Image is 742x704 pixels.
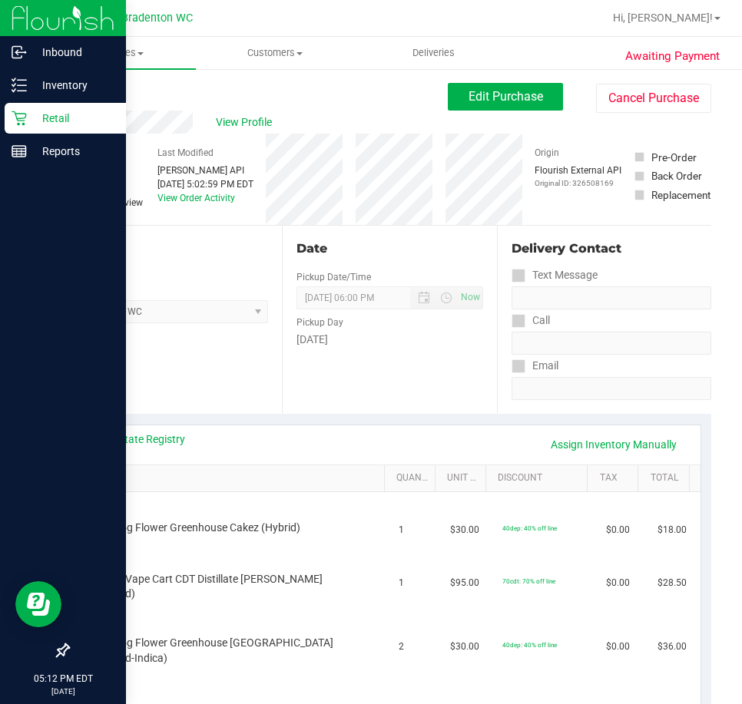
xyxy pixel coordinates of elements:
span: $30.00 [450,523,479,537]
span: 1 [399,576,404,590]
inline-svg: Reports [12,144,27,159]
span: View Profile [216,114,277,131]
a: Tax [600,472,633,484]
button: Cancel Purchase [596,84,711,113]
span: $30.00 [450,640,479,654]
a: SKU [91,472,378,484]
span: $95.00 [450,576,479,590]
a: Total [651,472,684,484]
p: Inventory [27,76,119,94]
a: View State Registry [93,431,185,447]
span: 40dep: 40% off line [502,641,557,649]
span: FT 1g Vape Cart CDT Distillate [PERSON_NAME] (Hybrid) [96,572,359,601]
span: 2 [399,640,404,654]
inline-svg: Inbound [12,45,27,60]
label: Pickup Date/Time [296,270,371,284]
span: 1 [399,523,404,537]
span: Hi, [PERSON_NAME]! [613,12,713,24]
p: Retail [27,109,119,127]
label: Last Modified [157,146,214,160]
span: $18.00 [658,523,687,537]
a: View Order Activity [157,193,235,203]
div: Replacement [651,187,711,203]
iframe: Resource center [15,581,61,627]
span: $0.00 [606,640,630,654]
a: Quantity [396,472,429,484]
label: Text Message [512,264,598,286]
p: Inbound [27,43,119,61]
div: Delivery Contact [512,240,711,258]
span: $36.00 [658,640,687,654]
div: Back Order [651,168,702,183]
inline-svg: Retail [12,111,27,126]
span: Deliveries [392,46,475,60]
input: Format: (999) 999-9999 [512,332,711,355]
p: Reports [27,142,119,160]
span: $0.00 [606,523,630,537]
label: Call [512,309,550,332]
label: Origin [535,146,559,160]
button: Edit Purchase [448,83,563,111]
a: Customers [196,37,355,69]
span: $28.50 [658,576,687,590]
inline-svg: Inventory [12,78,27,93]
input: Format: (999) 999-9999 [512,286,711,309]
p: Original ID: 326508169 [535,177,621,189]
span: Edit Purchase [469,89,543,104]
label: Email [512,355,558,377]
div: [DATE] [296,332,482,348]
div: Location [68,240,268,258]
span: FD 3.5g Flower Greenhouse [GEOGRAPHIC_DATA] (Hybrid-Indica) [96,636,359,665]
span: 40dep: 40% off line [502,524,557,532]
a: Discount [498,472,581,484]
span: Bradenton WC [121,12,193,25]
div: Pre-Order [651,150,697,165]
div: [DATE] 5:02:59 PM EDT [157,177,253,191]
span: $0.00 [606,576,630,590]
span: FD 3.5g Flower Greenhouse Cakez (Hybrid) [96,521,300,535]
label: Pickup Day [296,316,343,329]
span: 70cdt: 70% off line [502,577,555,585]
p: [DATE] [7,686,119,697]
p: 05:12 PM EDT [7,672,119,686]
span: Awaiting Payment [625,48,720,65]
a: Unit Price [447,472,480,484]
span: Customers [197,46,354,60]
div: Flourish External API [535,164,621,189]
div: Date [296,240,482,258]
a: Assign Inventory Manually [541,431,687,458]
div: [PERSON_NAME] API [157,164,253,177]
a: Deliveries [354,37,513,69]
